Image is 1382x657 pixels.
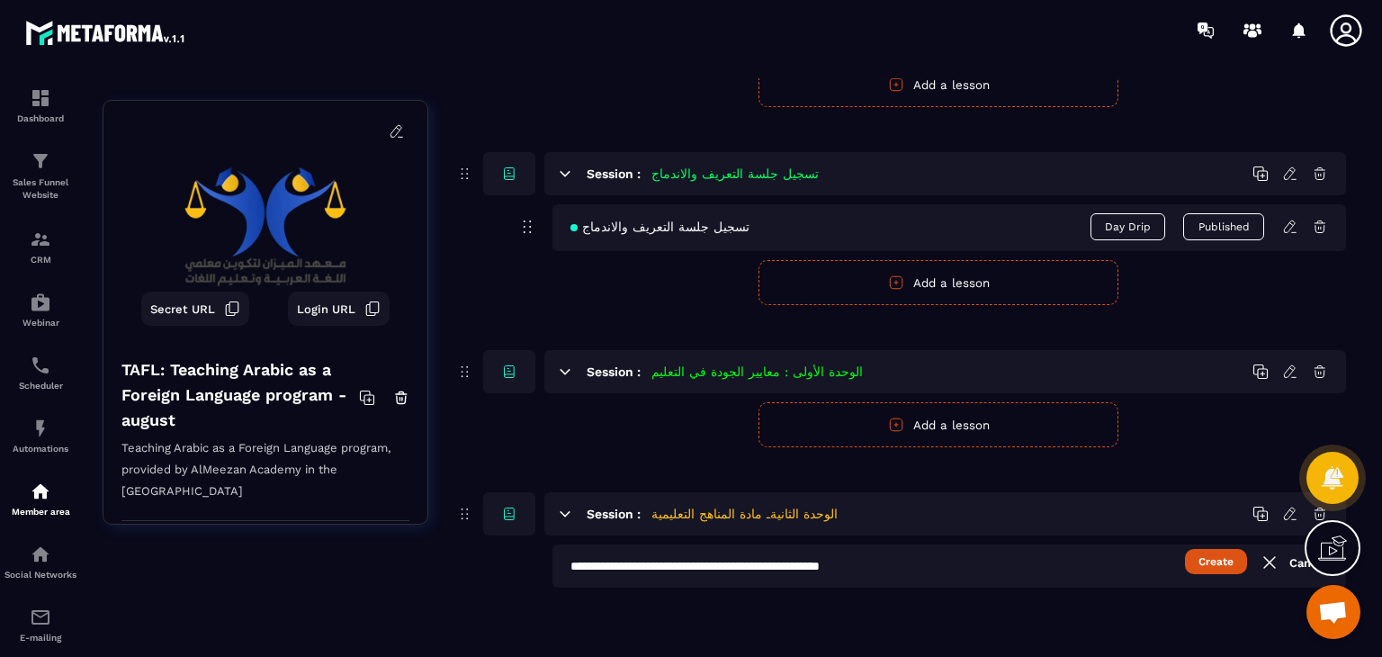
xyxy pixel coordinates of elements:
[30,292,51,313] img: automations
[4,444,76,454] p: Automations
[651,363,863,381] h5: الوحدة الأولى : معايير الجودة في التعليم
[4,278,76,341] a: automationsautomationsWebinar
[150,302,215,316] span: Secret URL
[4,507,76,517] p: Member area
[587,364,641,379] h6: Session :
[30,481,51,502] img: automations
[117,114,414,339] img: background
[4,593,76,656] a: emailemailE-mailing
[4,381,76,391] p: Scheduler
[30,607,51,628] img: email
[4,137,76,215] a: formationformationSales Funnel Website
[1306,585,1360,639] div: Open chat
[4,404,76,467] a: automationsautomationsAutomations
[758,62,1118,107] button: Add a lesson
[30,355,51,376] img: scheduler
[4,530,76,593] a: social-networksocial-networkSocial Networks
[4,74,76,137] a: formationformationDashboard
[4,318,76,328] p: Webinar
[4,113,76,123] p: Dashboard
[651,505,838,523] h5: الوحدة الثانيةـ مادة المناهج التعليمية
[141,292,249,326] button: Secret URL
[30,87,51,109] img: formation
[297,302,355,316] span: Login URL
[4,255,76,265] p: CRM
[4,570,76,580] p: Social Networks
[4,633,76,643] p: E-mailing
[30,229,51,250] img: formation
[1185,549,1247,574] button: Create
[1090,213,1165,240] span: Day Drip
[587,166,641,181] h6: Session :
[30,544,51,565] img: social-network
[4,467,76,530] a: automationsautomationsMember area
[288,292,390,326] button: Login URL
[30,150,51,172] img: formation
[121,357,359,433] h4: TAFL: Teaching Arabic as a Foreign Language program - august
[121,437,409,521] p: Teaching Arabic as a Foreign Language program, provided by AlMeezan Academy in the [GEOGRAPHIC_DATA]
[4,341,76,404] a: schedulerschedulerScheduler
[4,176,76,202] p: Sales Funnel Website
[570,220,749,234] span: تسجيل جلسة التعريف والاندماج
[587,507,641,521] h6: Session :
[758,260,1118,305] button: Add a lesson
[4,215,76,278] a: formationformationCRM
[1259,552,1328,573] a: Cancel
[1183,213,1264,240] button: Published
[30,418,51,439] img: automations
[758,402,1118,447] button: Add a lesson
[651,165,819,183] h5: تسجيل جلسة التعريف والاندماج
[25,16,187,49] img: logo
